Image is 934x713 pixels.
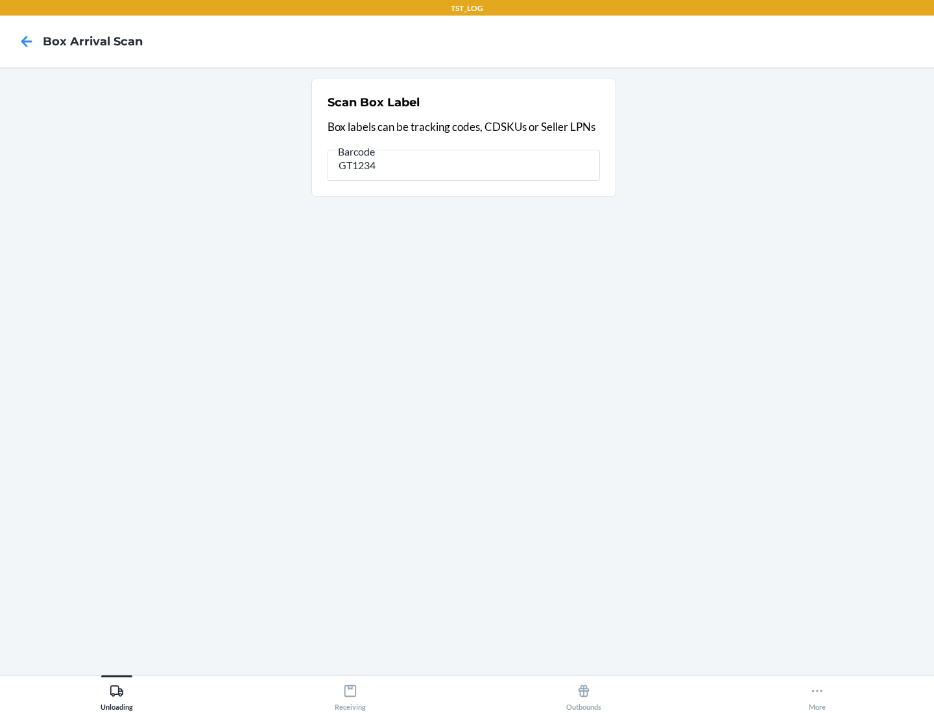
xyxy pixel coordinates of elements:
[566,679,601,711] div: Outbounds
[809,679,826,711] div: More
[451,3,483,14] p: TST_LOG
[328,119,600,135] p: Box labels can be tracking codes, CDSKUs or Seller LPNs
[43,33,143,50] h4: Box Arrival Scan
[328,94,420,111] h2: Scan Box Label
[700,675,934,711] button: More
[328,150,600,181] input: Barcode
[335,679,366,711] div: Receiving
[467,675,700,711] button: Outbounds
[336,145,377,158] span: Barcode
[233,675,467,711] button: Receiving
[101,679,133,711] div: Unloading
